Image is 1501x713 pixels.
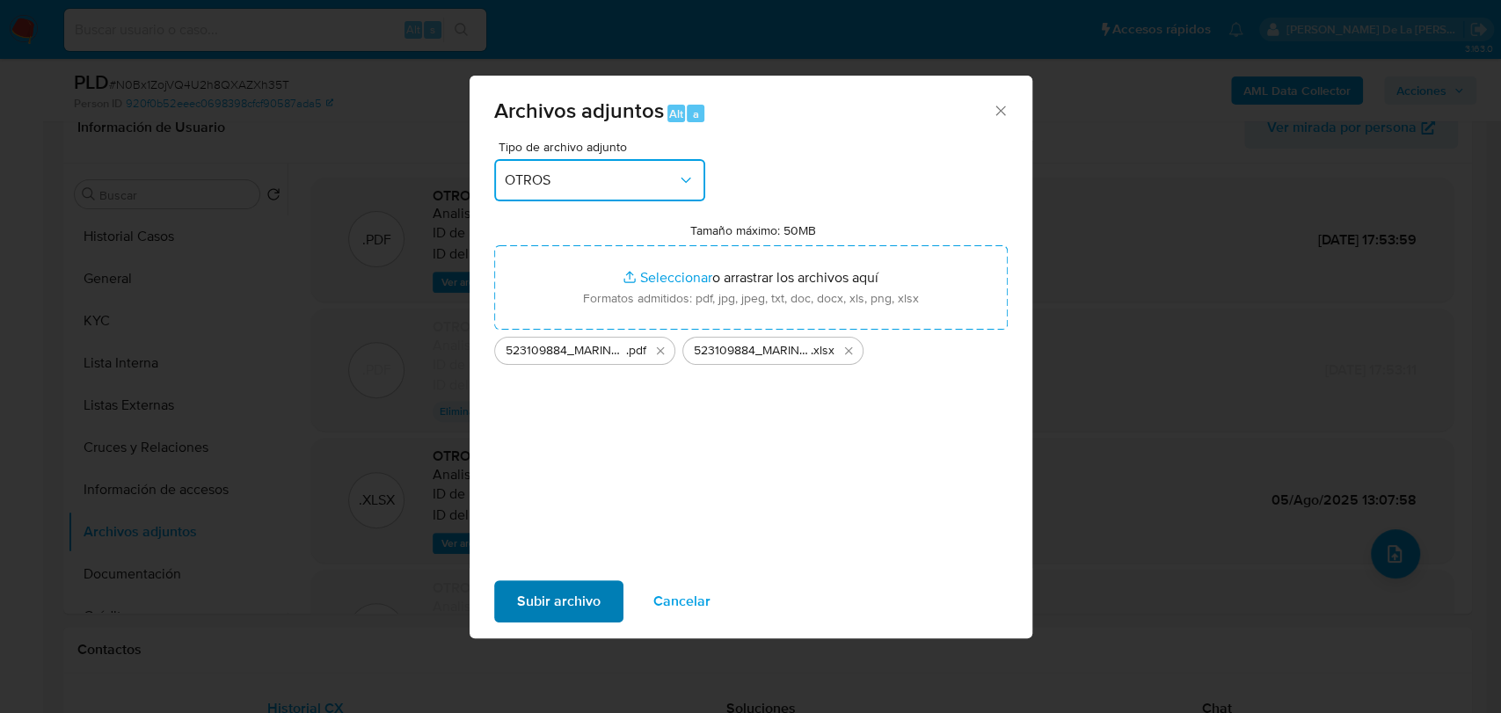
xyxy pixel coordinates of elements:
[811,342,834,360] span: .xlsx
[653,582,710,621] span: Cancelar
[690,222,816,238] label: Tamaño máximo: 50MB
[694,342,811,360] span: 523109884_MARINA DEL [PERSON_NAME] GONZALEZ_SEP2025_AT
[494,330,1008,365] ul: Archivos seleccionados
[505,171,677,189] span: OTROS
[630,580,733,622] button: Cancelar
[838,340,859,361] button: Eliminar 523109884_MARINA DEL CARMEN SANDOVAL GONZALEZ_SEP2025_AT.xlsx
[626,342,646,360] span: .pdf
[494,159,705,201] button: OTROS
[494,95,664,126] span: Archivos adjuntos
[992,102,1008,118] button: Cerrar
[669,105,683,122] span: Alt
[499,141,710,153] span: Tipo de archivo adjunto
[494,580,623,622] button: Subir archivo
[517,582,601,621] span: Subir archivo
[650,340,671,361] button: Eliminar 523109884_MARINA DEL CARMEN SANDOVAL GONZALEZ_SEP2025.pdf
[506,342,626,360] span: 523109884_MARINA DEL [PERSON_NAME] GONZALEZ_SEP2025
[693,105,699,122] span: a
